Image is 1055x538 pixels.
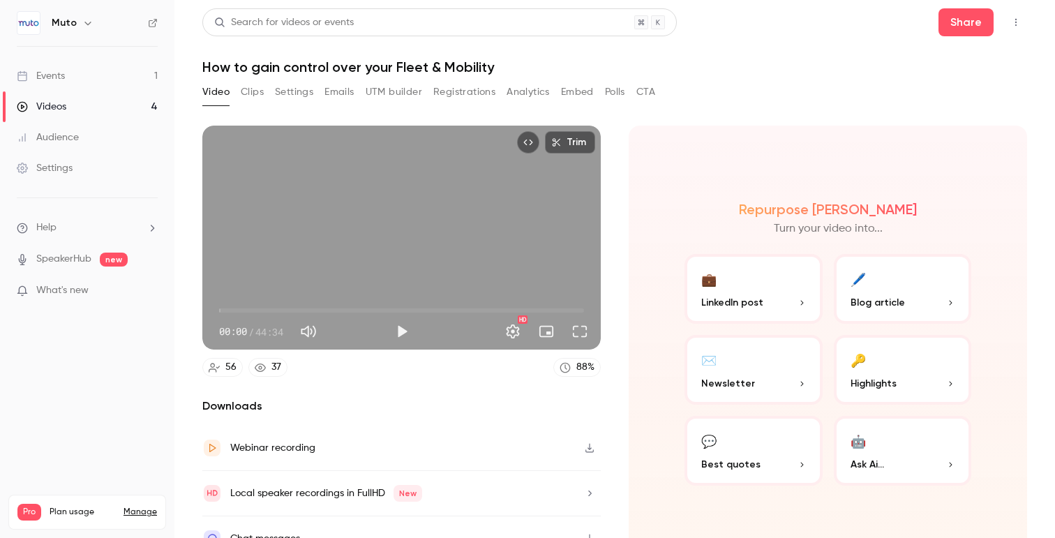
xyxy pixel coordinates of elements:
div: ✉️ [701,349,717,371]
div: Events [17,69,65,83]
h6: Muto [52,16,77,30]
span: What's new [36,283,89,298]
a: 37 [248,358,287,377]
span: Ask Ai... [851,457,884,472]
div: Local speaker recordings in FullHD [230,485,422,502]
button: ✉️Newsletter [684,335,823,405]
button: Trim [545,131,595,154]
button: Top Bar Actions [1005,11,1027,33]
iframe: Noticeable Trigger [141,285,158,297]
button: Play [388,317,416,345]
button: Registrations [433,81,495,103]
button: Analytics [507,81,550,103]
div: 🖊️ [851,268,866,290]
button: Turn on miniplayer [532,317,560,345]
button: Video [202,81,230,103]
button: Full screen [566,317,594,345]
div: 88 % [576,360,594,375]
button: 🤖Ask Ai... [834,416,972,486]
span: Pro [17,504,41,521]
span: new [100,253,128,267]
p: Turn your video into... [774,221,883,237]
span: LinkedIn post [701,295,763,310]
a: 88% [553,358,601,377]
button: 🖊️Blog article [834,254,972,324]
a: Manage [124,507,157,518]
button: Emails [324,81,354,103]
div: 🤖 [851,430,866,451]
span: 44:34 [255,324,283,339]
span: New [394,485,422,502]
span: Best quotes [701,457,761,472]
h2: Repurpose [PERSON_NAME] [739,201,917,218]
div: Audience [17,130,79,144]
h2: Downloads [202,398,601,414]
span: / [248,324,254,339]
span: 00:00 [219,324,247,339]
li: help-dropdown-opener [17,221,158,235]
img: Muto [17,12,40,34]
button: 💬Best quotes [684,416,823,486]
span: Help [36,221,57,235]
div: Videos [17,100,66,114]
div: 56 [225,360,237,375]
a: SpeakerHub [36,252,91,267]
button: Polls [605,81,625,103]
button: Embed [561,81,594,103]
span: Plan usage [50,507,115,518]
button: CTA [636,81,655,103]
h1: How to gain control over your Fleet & Mobility [202,59,1027,75]
div: Search for videos or events [214,15,354,30]
button: Mute [294,317,322,345]
a: 56 [202,358,243,377]
button: Embed video [517,131,539,154]
div: 💼 [701,268,717,290]
span: Newsletter [701,376,755,391]
span: Blog article [851,295,905,310]
div: HD [518,315,527,324]
div: 💬 [701,430,717,451]
div: 🔑 [851,349,866,371]
span: Highlights [851,376,897,391]
button: 💼LinkedIn post [684,254,823,324]
button: Share [938,8,994,36]
button: UTM builder [366,81,422,103]
button: Settings [499,317,527,345]
button: Settings [275,81,313,103]
div: Webinar recording [230,440,315,456]
div: Settings [17,161,73,175]
button: Clips [241,81,264,103]
button: 🔑Highlights [834,335,972,405]
div: 00:00 [219,324,283,339]
div: 37 [271,360,281,375]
